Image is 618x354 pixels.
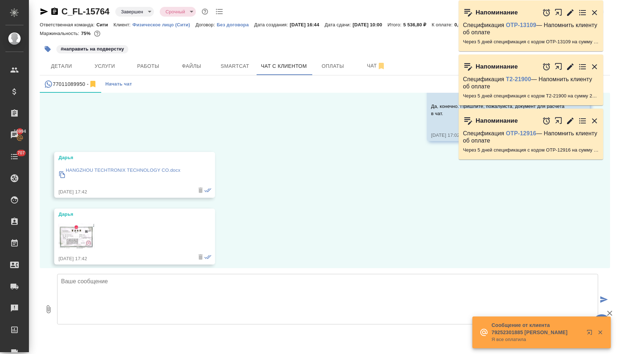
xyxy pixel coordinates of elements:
[59,211,190,218] div: Дарья
[566,8,575,17] button: Редактировать
[578,8,587,17] button: Перейти в todo
[325,22,352,27] p: Дата сдачи:
[89,80,97,88] svg: Отписаться
[590,117,599,125] button: Закрыть
[566,117,575,125] button: Редактировать
[196,22,217,27] p: Договор:
[59,188,190,196] div: [DATE] 17:42
[566,62,575,71] button: Редактировать
[160,7,196,17] div: Завершен
[105,80,132,88] span: Начать чат
[593,329,608,336] button: Закрыть
[492,336,582,343] p: Я все оплатила
[476,63,518,70] p: Напоминание
[582,325,600,342] button: Открыть в новой вкладке
[377,62,386,70] svg: Отписаться
[9,128,30,135] span: 16994
[454,22,473,27] p: 0,00 ₽
[40,22,96,27] p: Ответственная команда:
[102,75,136,93] button: Начать чат
[590,8,599,17] button: Закрыть
[431,103,565,117] p: Да, конечно. Пришлите, пожалуйста, документ для расчёта в чат.
[40,31,81,36] p: Маржинальность:
[61,45,124,53] p: #направить на подверстку
[132,22,196,27] p: Физическое лицо (Сити)
[403,22,432,27] p: 5 536,80 ₽
[13,149,29,157] span: 707
[61,6,110,16] a: C_FL-15764
[87,62,122,71] span: Услуги
[50,7,59,16] button: Скопировать ссылку
[463,38,599,45] p: Через 5 дней спецификация с кодом OTP-13109 на сумму 15765.41 RUB будет просрочена
[290,22,325,27] p: [DATE] 16:44
[59,154,190,161] div: Дарья
[387,22,403,27] p: Итого:
[44,80,97,89] div: 77011089950 (Дарья) - (undefined)
[40,75,610,93] div: simple tabs example
[316,62,350,71] span: Оплаты
[2,148,27,166] a: 707
[218,62,252,71] span: Smartcat
[554,5,563,20] button: Открыть в новой вкладке
[56,45,129,52] span: направить на подверстку
[200,7,210,16] button: Доп статусы указывают на важность/срочность заказа
[463,147,599,154] p: Через 5 дней спецификация с кодом OTP-12916 на сумму 208154.9 RUB будет просрочена
[542,117,551,125] button: Отложить
[476,9,518,16] p: Напоминание
[506,22,536,28] a: OTP-13109
[131,62,166,71] span: Работы
[93,29,102,38] button: 1165.58 RUB;
[113,22,132,27] p: Клиент:
[463,92,599,100] p: Через 5 дней спецификация с кодом Т2-21900 на сумму 26184 RUB будет просрочена
[353,22,388,27] p: [DATE] 10:00
[217,22,254,27] p: Без договора
[593,314,611,332] button: 🙏
[492,322,582,336] p: Сообщение от клиента 79252301885 [PERSON_NAME]
[119,9,145,15] button: Завершен
[542,62,551,71] button: Отложить
[163,9,187,15] button: Срочный
[359,61,394,70] span: Чат
[578,117,587,125] button: Перейти в todo
[506,130,536,136] a: OTP-12916
[463,76,599,90] p: Спецификация — Напомнить клиенту об оплате
[44,62,79,71] span: Детали
[115,7,154,17] div: Завершен
[59,165,190,185] a: HANGZHOU TECHTRONIX TECHNOLOGY CO.docx
[554,113,563,128] button: Открыть в новой вкладке
[554,59,563,74] button: Открыть в новой вкладке
[66,167,180,174] p: HANGZHOU TECHTRONIX TECHNOLOGY CO.docx
[476,117,518,124] p: Напоминание
[2,126,27,144] a: 16994
[81,31,92,36] p: 75%
[590,62,599,71] button: Закрыть
[463,22,599,36] p: Спецификация — Напомнить клиенту об оплате
[59,223,95,249] img: Thumbnail
[174,62,209,71] span: Файлы
[40,41,56,57] button: Добавить тэг
[254,22,289,27] p: Дата создания:
[59,255,190,262] div: [DATE] 17:42
[132,21,196,27] a: Физическое лицо (Сити)
[578,62,587,71] button: Перейти в todo
[432,22,454,27] p: К оплате:
[506,76,531,82] a: Т2-21900
[217,21,254,27] a: Без договора
[214,6,225,17] button: Todo
[96,22,113,27] p: Сити
[40,7,48,16] button: Скопировать ссылку для ЯМессенджера
[261,62,307,71] span: Чат с клиентом
[542,8,551,17] button: Отложить
[431,132,565,139] div: [DATE] 17:02
[463,130,599,144] p: Спецификация — Напомнить клиенту об оплате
